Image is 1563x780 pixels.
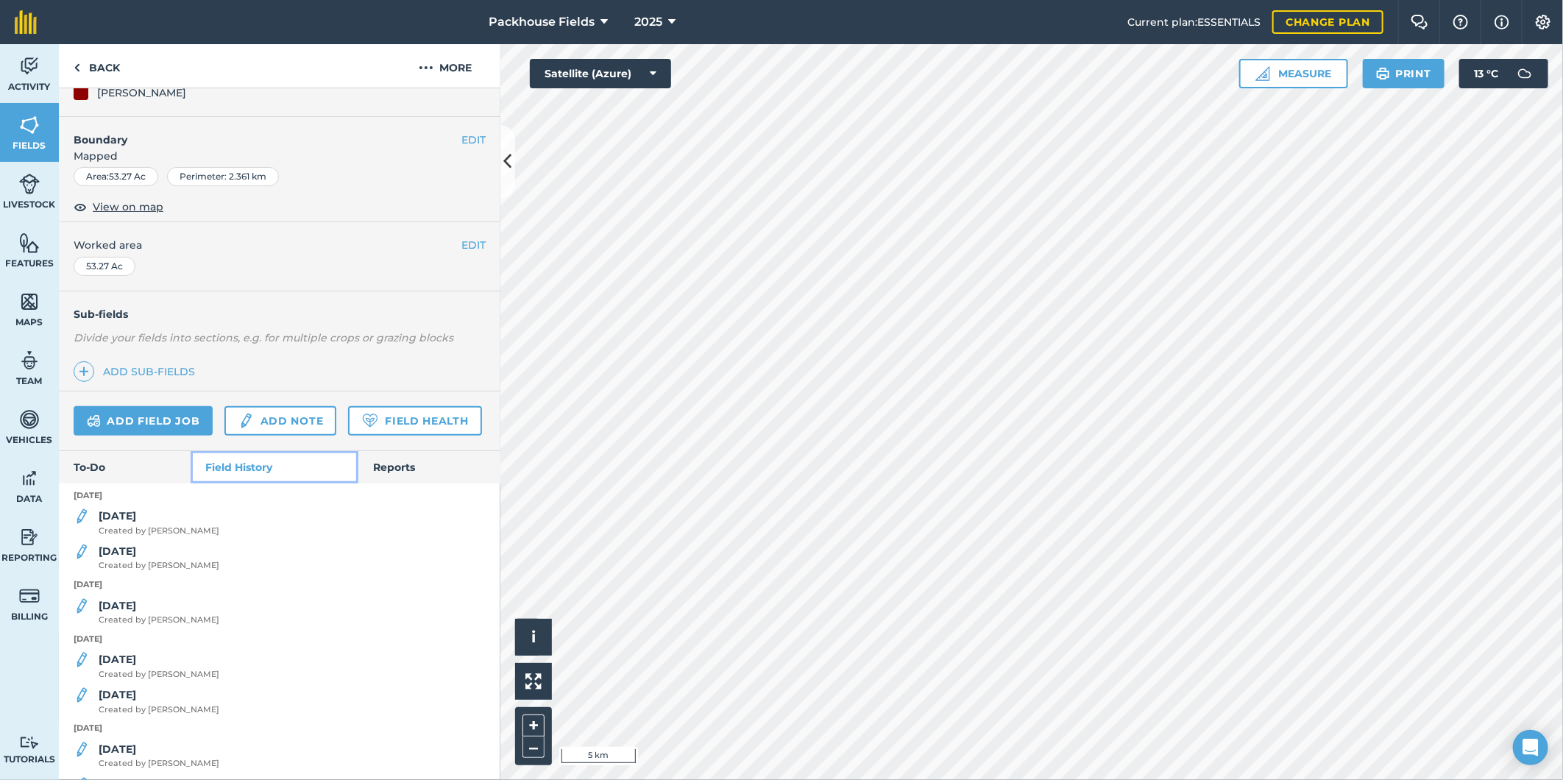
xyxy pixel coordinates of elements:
[1255,66,1270,81] img: Ruler icon
[74,508,219,537] a: [DATE]Created by [PERSON_NAME]
[525,673,542,689] img: Four arrows, one pointing top left, one top right, one bottom right and the last bottom left
[19,408,40,430] img: svg+xml;base64,PD94bWwgdmVyc2lvbj0iMS4wIiBlbmNvZGluZz0idXRmLTgiPz4KPCEtLSBHZW5lcmF0b3I6IEFkb2JlIE...
[93,199,163,215] span: View on map
[19,736,40,750] img: svg+xml;base64,PD94bWwgdmVyc2lvbj0iMS4wIiBlbmNvZGluZz0idXRmLTgiPz4KPCEtLSBHZW5lcmF0b3I6IEFkb2JlIE...
[1411,15,1428,29] img: Two speech bubbles overlapping with the left bubble in the forefront
[74,237,486,253] span: Worked area
[1239,59,1348,88] button: Measure
[74,331,453,344] em: Divide your fields into sections, e.g. for multiple crops or grazing blocks
[59,117,461,148] h4: Boundary
[19,55,40,77] img: svg+xml;base64,PD94bWwgdmVyc2lvbj0iMS4wIiBlbmNvZGluZz0idXRmLTgiPz4KPCEtLSBHZW5lcmF0b3I6IEFkb2JlIE...
[99,525,219,538] span: Created by [PERSON_NAME]
[461,237,486,253] button: EDIT
[99,653,136,666] strong: [DATE]
[74,361,201,382] a: Add sub-fields
[19,585,40,607] img: svg+xml;base64,PD94bWwgdmVyc2lvbj0iMS4wIiBlbmNvZGluZz0idXRmLTgiPz4KPCEtLSBHZW5lcmF0b3I6IEFkb2JlIE...
[59,451,191,483] a: To-Do
[74,406,213,436] a: Add field job
[99,688,136,701] strong: [DATE]
[74,741,90,759] img: svg+xml;base64,PD94bWwgdmVyc2lvbj0iMS4wIiBlbmNvZGluZz0idXRmLTgiPz4KPCEtLSBHZW5lcmF0b3I6IEFkb2JlIE...
[99,509,136,522] strong: [DATE]
[99,614,219,627] span: Created by [PERSON_NAME]
[59,578,500,592] p: [DATE]
[461,132,486,148] button: EDIT
[167,167,279,186] div: Perimeter : 2.361 km
[1363,59,1445,88] button: Print
[74,543,219,572] a: [DATE]Created by [PERSON_NAME]
[19,173,40,195] img: svg+xml;base64,PD94bWwgdmVyc2lvbj0iMS4wIiBlbmNvZGluZz0idXRmLTgiPz4KPCEtLSBHZW5lcmF0b3I6IEFkb2JlIE...
[191,451,358,483] a: Field History
[634,13,662,31] span: 2025
[515,619,552,656] button: i
[74,741,219,770] a: [DATE]Created by [PERSON_NAME]
[489,13,595,31] span: Packhouse Fields
[19,114,40,136] img: svg+xml;base64,PHN2ZyB4bWxucz0iaHR0cDovL3d3dy53My5vcmcvMjAwMC9zdmciIHdpZHRoPSI1NiIgaGVpZ2h0PSI2MC...
[1452,15,1470,29] img: A question mark icon
[74,59,80,77] img: svg+xml;base64,PHN2ZyB4bWxucz0iaHR0cDovL3d3dy53My5vcmcvMjAwMC9zdmciIHdpZHRoPSI5IiBoZWlnaHQ9IjI0Ii...
[99,599,136,612] strong: [DATE]
[1376,65,1390,82] img: svg+xml;base64,PHN2ZyB4bWxucz0iaHR0cDovL3d3dy53My5vcmcvMjAwMC9zdmciIHdpZHRoPSIxOSIgaGVpZ2h0PSIyNC...
[59,722,500,735] p: [DATE]
[19,291,40,313] img: svg+xml;base64,PHN2ZyB4bWxucz0iaHR0cDovL3d3dy53My5vcmcvMjAwMC9zdmciIHdpZHRoPSI1NiIgaGVpZ2h0PSI2MC...
[74,257,135,276] div: 53.27 Ac
[87,412,101,430] img: svg+xml;base64,PD94bWwgdmVyc2lvbj0iMS4wIiBlbmNvZGluZz0idXRmLTgiPz4KPCEtLSBHZW5lcmF0b3I6IEFkb2JlIE...
[59,44,135,88] a: Back
[530,59,671,88] button: Satellite (Azure)
[99,742,136,756] strong: [DATE]
[224,406,336,436] a: Add note
[358,451,500,483] a: Reports
[99,703,219,717] span: Created by [PERSON_NAME]
[19,526,40,548] img: svg+xml;base64,PD94bWwgdmVyc2lvbj0iMS4wIiBlbmNvZGluZz0idXRmLTgiPz4KPCEtLSBHZW5lcmF0b3I6IEFkb2JlIE...
[1495,13,1509,31] img: svg+xml;base64,PHN2ZyB4bWxucz0iaHR0cDovL3d3dy53My5vcmcvMjAwMC9zdmciIHdpZHRoPSIxNyIgaGVpZ2h0PSIxNy...
[238,412,254,430] img: svg+xml;base64,PD94bWwgdmVyc2lvbj0iMS4wIiBlbmNvZGluZz0idXRmLTgiPz4KPCEtLSBHZW5lcmF0b3I6IEFkb2JlIE...
[74,198,163,216] button: View on map
[15,10,37,34] img: fieldmargin Logo
[522,715,545,737] button: +
[1513,730,1548,765] div: Open Intercom Messenger
[74,198,87,216] img: svg+xml;base64,PHN2ZyB4bWxucz0iaHR0cDovL3d3dy53My5vcmcvMjAwMC9zdmciIHdpZHRoPSIxOCIgaGVpZ2h0PSIyNC...
[74,687,90,704] img: svg+xml;base64,PD94bWwgdmVyc2lvbj0iMS4wIiBlbmNvZGluZz0idXRmLTgiPz4KPCEtLSBHZW5lcmF0b3I6IEFkb2JlIE...
[1474,59,1498,88] span: 13 ° C
[99,668,219,681] span: Created by [PERSON_NAME]
[19,350,40,372] img: svg+xml;base64,PD94bWwgdmVyc2lvbj0iMS4wIiBlbmNvZGluZz0idXRmLTgiPz4KPCEtLSBHZW5lcmF0b3I6IEFkb2JlIE...
[1510,59,1539,88] img: svg+xml;base64,PD94bWwgdmVyc2lvbj0iMS4wIiBlbmNvZGluZz0idXRmLTgiPz4KPCEtLSBHZW5lcmF0b3I6IEFkb2JlIE...
[99,757,219,770] span: Created by [PERSON_NAME]
[59,148,500,164] span: Mapped
[522,737,545,758] button: –
[19,232,40,254] img: svg+xml;base64,PHN2ZyB4bWxucz0iaHR0cDovL3d3dy53My5vcmcvMjAwMC9zdmciIHdpZHRoPSI1NiIgaGVpZ2h0PSI2MC...
[74,598,90,615] img: svg+xml;base64,PD94bWwgdmVyc2lvbj0iMS4wIiBlbmNvZGluZz0idXRmLTgiPz4KPCEtLSBHZW5lcmF0b3I6IEFkb2JlIE...
[59,489,500,503] p: [DATE]
[1272,10,1383,34] a: Change plan
[74,651,90,669] img: svg+xml;base64,PD94bWwgdmVyc2lvbj0iMS4wIiBlbmNvZGluZz0idXRmLTgiPz4KPCEtLSBHZW5lcmF0b3I6IEFkb2JlIE...
[1127,14,1261,30] span: Current plan : ESSENTIALS
[390,44,500,88] button: More
[74,651,219,681] a: [DATE]Created by [PERSON_NAME]
[97,85,186,101] div: [PERSON_NAME]
[74,543,90,561] img: svg+xml;base64,PD94bWwgdmVyc2lvbj0iMS4wIiBlbmNvZGluZz0idXRmLTgiPz4KPCEtLSBHZW5lcmF0b3I6IEFkb2JlIE...
[531,628,536,646] span: i
[74,508,90,525] img: svg+xml;base64,PD94bWwgdmVyc2lvbj0iMS4wIiBlbmNvZGluZz0idXRmLTgiPz4KPCEtLSBHZW5lcmF0b3I6IEFkb2JlIE...
[74,167,158,186] div: Area : 53.27 Ac
[59,306,500,322] h4: Sub-fields
[74,598,219,627] a: [DATE]Created by [PERSON_NAME]
[1459,59,1548,88] button: 13 °C
[79,363,89,380] img: svg+xml;base64,PHN2ZyB4bWxucz0iaHR0cDovL3d3dy53My5vcmcvMjAwMC9zdmciIHdpZHRoPSIxNCIgaGVpZ2h0PSIyNC...
[99,559,219,572] span: Created by [PERSON_NAME]
[419,59,433,77] img: svg+xml;base64,PHN2ZyB4bWxucz0iaHR0cDovL3d3dy53My5vcmcvMjAwMC9zdmciIHdpZHRoPSIyMCIgaGVpZ2h0PSIyNC...
[348,406,481,436] a: Field Health
[59,633,500,646] p: [DATE]
[74,687,219,716] a: [DATE]Created by [PERSON_NAME]
[19,467,40,489] img: svg+xml;base64,PD94bWwgdmVyc2lvbj0iMS4wIiBlbmNvZGluZz0idXRmLTgiPz4KPCEtLSBHZW5lcmF0b3I6IEFkb2JlIE...
[99,545,136,558] strong: [DATE]
[1534,15,1552,29] img: A cog icon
